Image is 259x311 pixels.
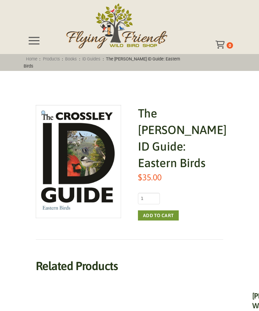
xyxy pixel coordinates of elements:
[229,43,231,48] span: 0
[24,57,39,62] a: Home
[41,111,47,116] img: 🔍
[63,57,79,62] a: Books
[138,173,162,182] bdi: 35.00
[26,33,42,49] div: Toggle Off Canvas Content
[24,57,180,69] span: : : : :
[66,4,167,49] img: Flying Friends Wild Bird Shop Logo
[80,57,103,62] a: ID Guides
[138,211,179,221] button: Add to cart
[138,193,160,205] input: Product quantity
[40,57,62,62] a: Products
[138,105,223,172] h1: The [PERSON_NAME] ID Guide: Eastern Birds
[138,173,142,182] span: $
[36,105,52,122] a: View full-screen image gallery
[215,41,227,49] div: Toggle Off Canvas Content
[36,259,224,273] h2: Related products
